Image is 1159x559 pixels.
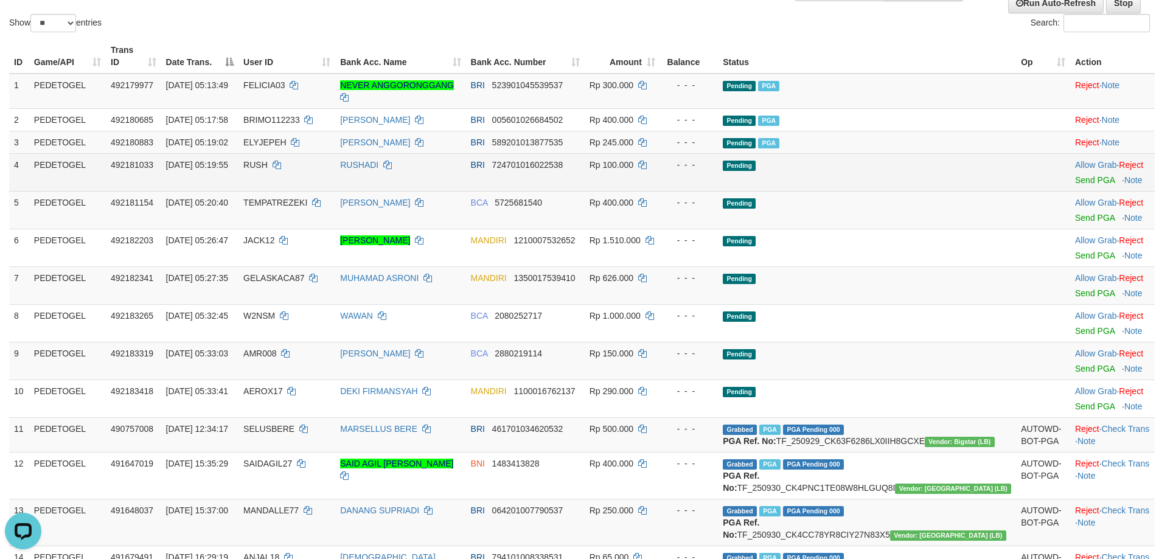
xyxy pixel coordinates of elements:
[665,196,713,209] div: - - -
[495,349,542,358] span: Copy 2880219114 to clipboard
[471,273,507,283] span: MANDIRI
[166,424,228,434] span: [DATE] 12:34:17
[29,191,106,229] td: PEDETOGEL
[340,424,417,434] a: MARSELLUS BERE
[783,459,844,470] span: PGA Pending
[492,459,540,468] span: Copy 1483413828 to clipboard
[759,506,781,516] span: Marked by afzCS1
[1124,364,1143,373] a: Note
[1075,386,1116,396] a: Allow Grab
[759,425,781,435] span: Marked by afzCS1
[9,452,29,499] td: 12
[492,115,563,125] span: Copy 005601026684502 to clipboard
[243,386,283,396] span: AEROX17
[243,80,285,90] span: FELICIA03
[161,39,238,74] th: Date Trans.: activate to sort column descending
[29,342,106,380] td: PEDETOGEL
[665,423,713,435] div: - - -
[718,417,1016,452] td: TF_250929_CK63F6286LX0IIH8GCXE
[1075,401,1115,411] a: Send PGA
[492,80,563,90] span: Copy 523901045539537 to clipboard
[243,198,307,207] span: TEMPATREZEKI
[1124,401,1143,411] a: Note
[718,452,1016,499] td: TF_250930_CK4PNC1TE08W8HLGUQ8I
[29,266,106,304] td: PEDETOGEL
[9,131,29,153] td: 3
[1075,505,1099,515] a: Reject
[1075,349,1119,358] span: ·
[1075,235,1116,245] a: Allow Grab
[5,5,41,41] button: Open LiveChat chat widget
[665,136,713,148] div: - - -
[111,505,153,515] span: 491648037
[513,386,575,396] span: Copy 1100016762137 to clipboard
[590,424,633,434] span: Rp 500.000
[1075,386,1119,396] span: ·
[166,80,228,90] span: [DATE] 05:13:49
[492,424,563,434] span: Copy 461701034620532 to clipboard
[340,273,419,283] a: MUHAMAD ASRONI
[29,304,106,342] td: PEDETOGEL
[492,505,563,515] span: Copy 064201007790537 to clipboard
[590,137,633,147] span: Rp 245.000
[723,236,756,246] span: Pending
[9,191,29,229] td: 5
[590,80,633,90] span: Rp 300.000
[590,115,633,125] span: Rp 400.000
[1070,342,1155,380] td: ·
[1016,499,1070,546] td: AUTOWD-BOT-PGA
[890,530,1006,541] span: Vendor URL: https://dashboard.q2checkout.com/secure
[9,417,29,452] td: 11
[1102,80,1120,90] a: Note
[166,311,228,321] span: [DATE] 05:32:45
[590,311,641,321] span: Rp 1.000.000
[1075,198,1116,207] a: Allow Grab
[340,80,454,90] a: NEVER ANGGORONGGANG
[29,229,106,266] td: PEDETOGEL
[1070,499,1155,546] td: · ·
[1075,349,1116,358] a: Allow Grab
[723,425,757,435] span: Grabbed
[665,234,713,246] div: - - -
[340,160,378,170] a: RUSHADI
[723,198,756,209] span: Pending
[1077,471,1096,481] a: Note
[29,74,106,109] td: PEDETOGEL
[759,459,781,470] span: Marked by afzCS1
[243,311,275,321] span: W2NSM
[1075,198,1119,207] span: ·
[1075,326,1115,336] a: Send PGA
[1075,137,1099,147] a: Reject
[1119,349,1143,358] a: Reject
[1070,74,1155,109] td: ·
[723,138,756,148] span: Pending
[783,425,844,435] span: PGA Pending
[758,138,779,148] span: PGA
[1070,417,1155,452] td: · ·
[471,115,485,125] span: BRI
[166,459,228,468] span: [DATE] 15:35:29
[723,518,759,540] b: PGA Ref. No:
[1070,39,1155,74] th: Action
[340,137,410,147] a: [PERSON_NAME]
[1075,235,1119,245] span: ·
[492,160,563,170] span: Copy 724701016022538 to clipboard
[243,459,292,468] span: SAIDAGIL27
[718,499,1016,546] td: TF_250930_CK4CC78YR8CIY27N83X5
[758,81,779,91] span: PGA
[665,272,713,284] div: - - -
[1016,452,1070,499] td: AUTOWD-BOT-PGA
[111,137,153,147] span: 492180883
[340,349,410,358] a: [PERSON_NAME]
[590,198,633,207] span: Rp 400.000
[590,459,633,468] span: Rp 400.000
[513,235,575,245] span: Copy 1210007532652 to clipboard
[111,386,153,396] span: 492183418
[723,436,776,446] b: PGA Ref. No:
[590,505,633,515] span: Rp 250.000
[471,80,485,90] span: BRI
[243,505,299,515] span: MANDALLE77
[1119,235,1143,245] a: Reject
[340,235,410,245] a: [PERSON_NAME]
[340,115,410,125] a: [PERSON_NAME]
